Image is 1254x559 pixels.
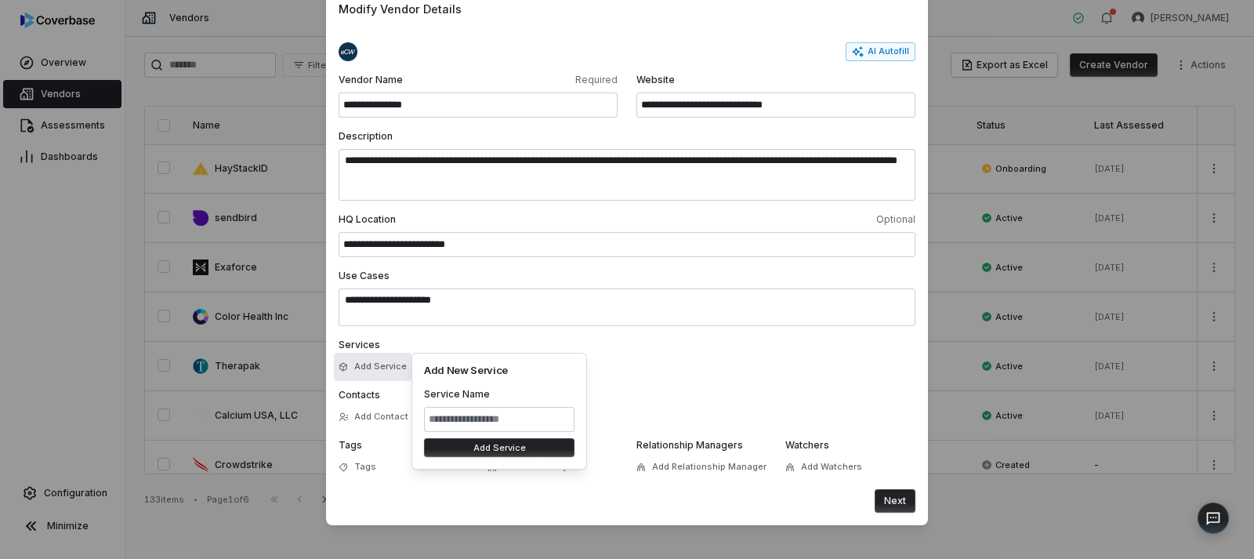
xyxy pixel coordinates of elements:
button: Next [875,489,915,513]
span: Description [339,130,393,142]
span: Modify Vendor Details [339,1,915,17]
button: Add Service [334,353,411,381]
button: Add Watchers [781,453,867,481]
label: Service Name [424,388,574,401]
span: Relationship Managers [636,439,743,451]
button: Add Contact [334,403,413,431]
span: Optional [630,213,915,226]
span: Website [636,74,915,86]
span: Use Cases [339,270,390,281]
h4: Add New Service [424,365,574,376]
span: Add Relationship Manager [652,461,767,473]
span: Watchers [785,439,829,451]
button: AI Autofill [846,42,915,61]
span: HQ Location [339,213,624,226]
span: Contacts [339,389,380,401]
span: Vendor Name [339,74,475,86]
span: Services [339,339,380,350]
span: Tags [339,439,362,451]
button: Add Service [424,438,574,457]
span: Required [481,74,618,86]
span: Tags [354,461,376,473]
